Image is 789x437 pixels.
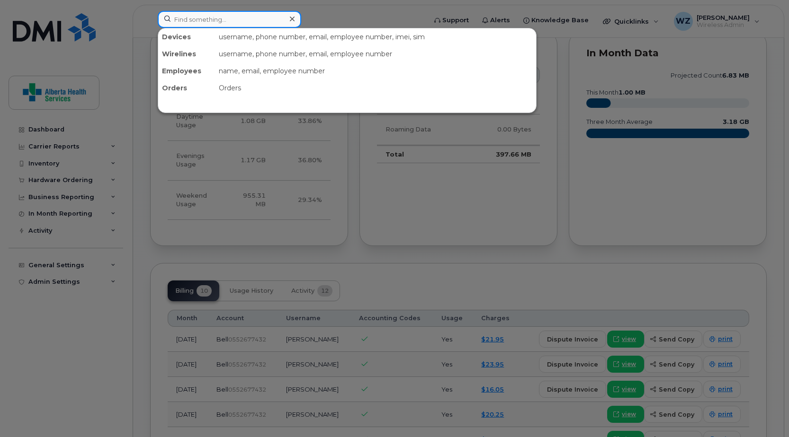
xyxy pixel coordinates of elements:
[158,11,301,28] input: Find something...
[158,62,215,79] div: Employees
[158,79,215,96] div: Orders
[215,28,536,45] div: username, phone number, email, employee number, imei, sim
[215,45,536,62] div: username, phone number, email, employee number
[158,45,215,62] div: Wirelines
[215,79,536,96] div: Orders
[158,28,215,45] div: Devices
[215,62,536,79] div: name, email, employee number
